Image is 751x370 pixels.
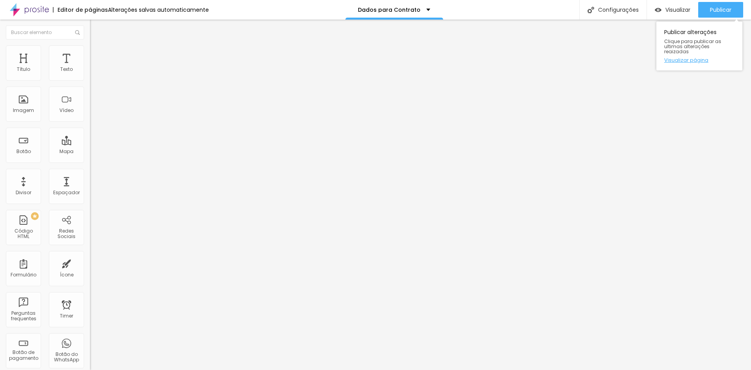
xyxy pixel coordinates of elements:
[17,67,30,72] div: Título
[60,67,73,72] div: Texto
[665,7,690,13] span: Visualizar
[59,149,74,154] div: Mapa
[75,30,80,35] img: Icone
[664,39,735,54] span: Clique para publicar as ultimas alterações reaizadas
[16,190,31,195] div: Divisor
[8,310,39,322] div: Perguntas frequentes
[647,2,698,18] button: Visualizar
[53,190,80,195] div: Espaçador
[8,228,39,240] div: Código HTML
[60,313,73,319] div: Timer
[108,7,209,13] div: Alterações salvas automaticamente
[664,58,735,63] a: Visualizar página
[588,7,594,13] img: Icone
[710,7,731,13] span: Publicar
[656,22,742,70] div: Publicar alterações
[53,7,108,13] div: Editor de páginas
[6,25,84,40] input: Buscar elemento
[698,2,743,18] button: Publicar
[8,350,39,361] div: Botão de pagamento
[358,7,420,13] p: Dados para Contrato
[11,272,36,278] div: Formulário
[655,7,661,13] img: view-1.svg
[51,352,82,363] div: Botão do WhatsApp
[13,108,34,113] div: Imagem
[16,149,31,154] div: Botão
[59,108,74,113] div: Vídeo
[60,272,74,278] div: Ícone
[51,228,82,240] div: Redes Sociais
